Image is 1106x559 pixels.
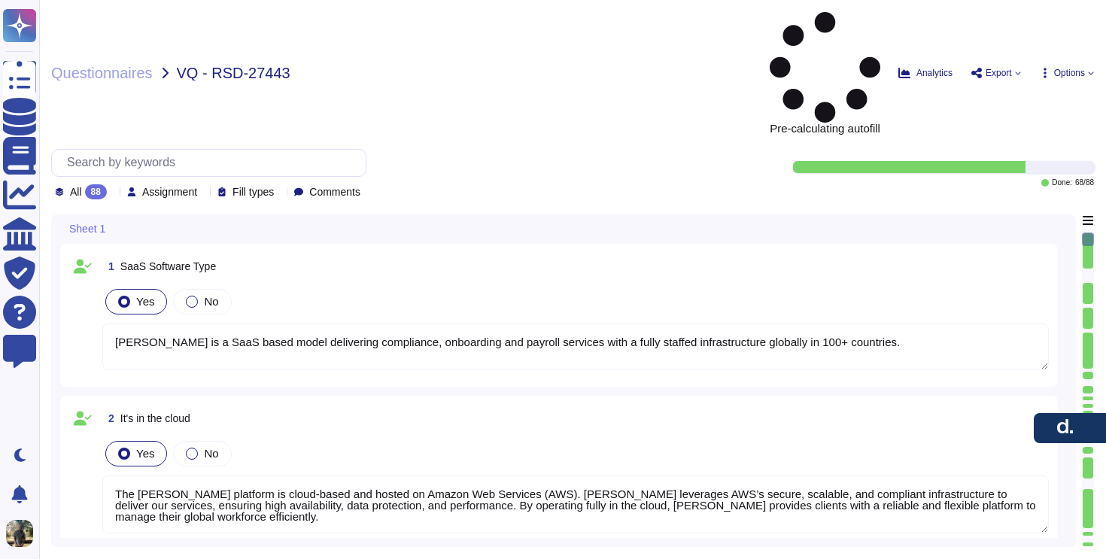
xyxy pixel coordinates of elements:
span: Yes [136,447,154,460]
span: Questionnaires [51,65,153,81]
span: Assignment [142,187,197,197]
span: It's in the cloud [120,412,190,424]
span: No [204,295,218,308]
span: All [70,187,82,197]
span: Export [986,68,1012,77]
span: Sheet 1 [69,223,105,234]
span: 68 / 88 [1075,179,1094,187]
span: Comments [309,187,360,197]
textarea: [PERSON_NAME] is a SaaS based model delivering compliance, onboarding and payroll services with a... [102,324,1049,370]
span: Analytics [916,68,953,77]
span: Done: [1052,179,1072,187]
span: No [204,447,218,460]
span: Pre-calculating autofill [770,12,880,134]
button: Analytics [898,67,953,79]
span: SaaS Software Type [120,260,216,272]
div: 88 [85,184,107,199]
img: user [6,520,33,547]
span: 2 [102,413,114,424]
button: user [3,517,44,550]
textarea: The [PERSON_NAME] platform is cloud-based and hosted on Amazon Web Services (AWS). [PERSON_NAME] ... [102,475,1049,533]
span: Yes [136,295,154,308]
span: Options [1054,68,1085,77]
span: Fill types [232,187,274,197]
span: 1 [102,261,114,272]
input: Search by keywords [59,150,366,176]
span: VQ - RSD-27443 [177,65,290,81]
